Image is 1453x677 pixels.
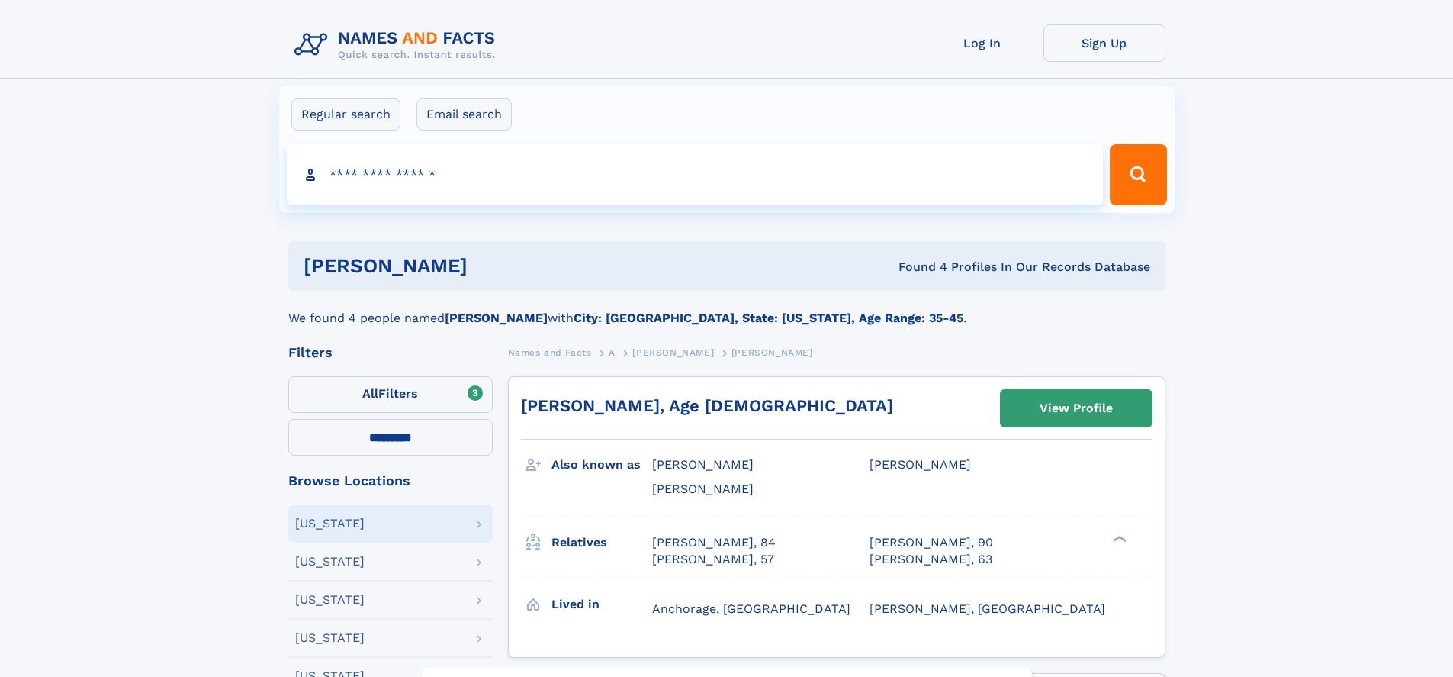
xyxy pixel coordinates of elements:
[445,311,548,325] b: [PERSON_NAME]
[1109,534,1127,543] div: ❯
[1110,144,1166,205] button: Search Button
[287,144,1104,205] input: search input
[1001,390,1152,427] a: View Profile
[683,259,1150,276] div: Found 4 Profiles In Our Records Database
[921,24,1043,62] a: Log In
[574,311,963,325] b: City: [GEOGRAPHIC_DATA], State: [US_STATE], Age Range: 35-45
[652,551,774,568] a: [PERSON_NAME], 57
[295,594,365,606] div: [US_STATE]
[521,396,893,415] a: [PERSON_NAME], Age [DEMOGRAPHIC_DATA]
[551,592,652,617] h3: Lived in
[288,291,1165,327] div: We found 4 people named with .
[609,343,616,362] a: A
[288,346,493,359] div: Filters
[362,386,378,401] span: All
[295,556,365,568] div: [US_STATE]
[870,534,993,551] a: [PERSON_NAME], 90
[508,343,592,362] a: Names and Facts
[632,347,714,358] span: [PERSON_NAME]
[288,24,508,66] img: Logo Names and Facts
[304,256,683,276] h1: [PERSON_NAME]
[295,632,365,644] div: [US_STATE]
[291,98,400,131] label: Regular search
[295,517,365,530] div: [US_STATE]
[288,474,493,488] div: Browse Locations
[652,457,754,472] span: [PERSON_NAME]
[870,601,1105,616] span: [PERSON_NAME], [GEOGRAPHIC_DATA]
[609,347,616,358] span: A
[731,347,813,358] span: [PERSON_NAME]
[1043,24,1165,62] a: Sign Up
[870,551,992,568] a: [PERSON_NAME], 63
[551,530,652,556] h3: Relatives
[652,601,850,616] span: Anchorage, [GEOGRAPHIC_DATA]
[652,534,776,551] a: [PERSON_NAME], 84
[1040,391,1113,426] div: View Profile
[416,98,512,131] label: Email search
[652,482,754,496] span: [PERSON_NAME]
[870,457,971,472] span: [PERSON_NAME]
[551,452,652,478] h3: Also known as
[288,376,493,413] label: Filters
[632,343,714,362] a: [PERSON_NAME]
